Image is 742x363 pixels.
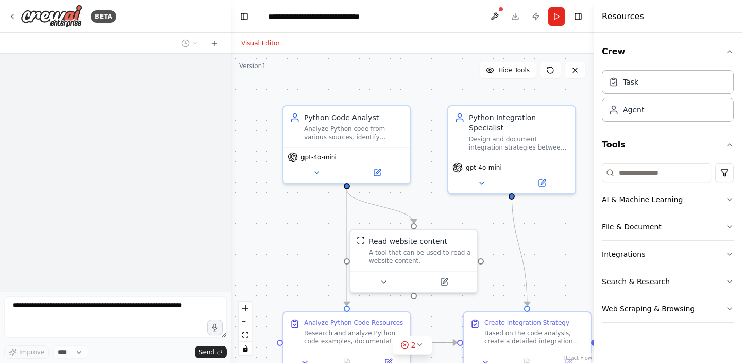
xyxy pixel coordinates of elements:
div: Design and document integration strategies between CrewAI agents and Python applications for {pro... [469,135,569,152]
div: Python Integration SpecialistDesign and document integration strategies between CrewAI agents and... [447,105,576,194]
a: React Flow attribution [564,355,592,361]
nav: breadcrumb [268,11,360,22]
button: Search & Research [602,268,734,295]
div: Tools [602,159,734,331]
img: Logo [21,5,82,28]
div: Python Code AnalystAnalyze Python code from various sources, identify patterns, suggest improveme... [282,105,411,184]
div: Crew [602,66,734,130]
g: Edge from 6c5fdbbd-e635-4130-b9c0-10877a9a5b5f to bf87031b-5a3c-43dd-ba26-019ba17be3dc [342,189,419,223]
div: Version 1 [239,62,266,70]
button: zoom in [239,302,252,315]
button: 2 [393,336,432,355]
button: Integrations [602,241,734,268]
button: Start a new chat [206,37,223,49]
span: Hide Tools [498,66,530,74]
button: zoom out [239,315,252,328]
g: Edge from 6c5fdbbd-e635-4130-b9c0-10877a9a5b5f to 9f24ca2a-401f-4cba-9c31-7a029f11ccfc [342,189,352,306]
button: Hide left sidebar [237,9,251,24]
span: Improve [19,348,44,356]
span: Send [199,348,214,356]
button: File & Document [602,213,734,240]
button: toggle interactivity [239,342,252,355]
div: Research and analyze Python code examples, documentation, and best practices related to {project_... [304,329,404,345]
span: gpt-4o-mini [301,153,337,161]
button: Open in side panel [513,177,571,189]
button: Click to speak your automation idea [207,320,223,335]
button: Improve [4,345,49,359]
button: Open in side panel [348,167,406,179]
button: Crew [602,37,734,66]
button: Visual Editor [235,37,286,49]
img: ScrapeWebsiteTool [357,236,365,244]
g: Edge from 9f24ca2a-401f-4cba-9c31-7a029f11ccfc to 82568f0d-be62-4b5e-b037-913e91967f80 [417,338,457,348]
button: Send [195,346,227,358]
div: Create Integration Strategy [484,319,569,327]
div: Agent [623,105,644,115]
button: Hide Tools [480,62,536,78]
button: fit view [239,328,252,342]
div: Analyze Python Code Resources [304,319,403,327]
button: AI & Machine Learning [602,186,734,213]
span: 2 [411,340,416,350]
span: gpt-4o-mini [466,163,502,172]
div: BETA [91,10,116,23]
div: Analyze Python code from various sources, identify patterns, suggest improvements, and help with ... [304,125,404,141]
g: Edge from 2d0a917f-262e-4119-9430-cf78cad0e0fe to 82568f0d-be62-4b5e-b037-913e91967f80 [507,189,532,306]
div: React Flow controls [239,302,252,355]
button: Switch to previous chat [177,37,202,49]
button: Hide right sidebar [571,9,585,24]
h4: Resources [602,10,644,23]
div: Python Code Analyst [304,112,404,123]
button: Tools [602,130,734,159]
div: A tool that can be used to read a website content. [369,249,471,265]
button: Web Scraping & Browsing [602,295,734,322]
div: ScrapeWebsiteToolRead website contentA tool that can be used to read a website content. [349,229,478,293]
button: Open in side panel [415,276,473,288]
div: Based on the code analysis, create a detailed integration strategy for connecting CrewAI agents w... [484,329,584,345]
div: Task [623,77,638,87]
div: Read website content [369,236,447,246]
div: Python Integration Specialist [469,112,569,133]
